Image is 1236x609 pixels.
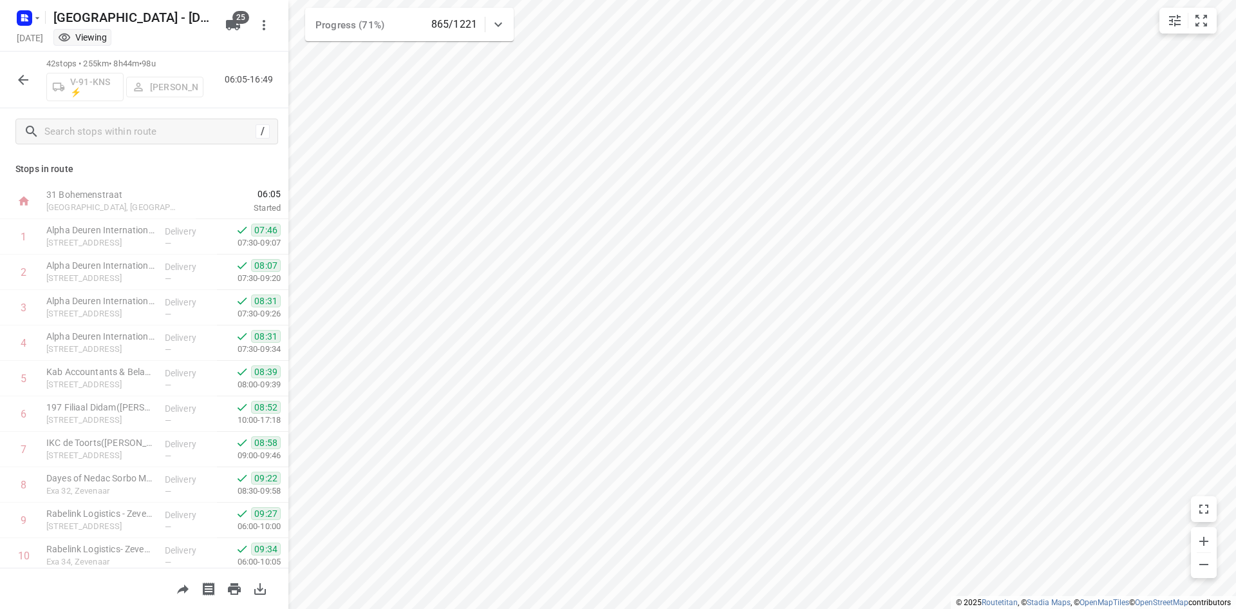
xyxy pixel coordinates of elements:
svg: Done [236,259,248,272]
p: 07:30-09:20 [217,272,281,285]
div: 9 [21,514,26,527]
span: — [165,416,171,425]
span: 25 [232,11,249,24]
p: 06:05-16:49 [225,73,278,86]
span: 98u [142,59,155,68]
p: Delivery [165,473,212,486]
span: — [165,309,171,319]
span: — [165,557,171,567]
svg: Done [236,365,248,378]
svg: Done [236,295,248,307]
span: Share route [170,582,196,594]
div: 1 [21,231,26,243]
p: 06:00-10:00 [217,520,281,533]
p: IKC de Toorts(Chelsey Gieling) [46,436,154,449]
div: 8 [21,479,26,491]
p: Delivery [165,438,212,450]
p: Exa 34, Zevenaar [46,556,154,568]
p: Alpha Deuren International - Locatie Rabelink en fabriek(Monique Hagen) [46,330,154,343]
p: 07:30-09:07 [217,237,281,249]
p: Alpha Deuren International - Eekhegstraat 4A(Monique Hagen) [46,224,154,237]
p: [GEOGRAPHIC_DATA], [GEOGRAPHIC_DATA] [46,201,180,214]
span: — [165,522,171,532]
div: 5 [21,372,26,385]
span: 08:58 [251,436,281,449]
p: Rabelink Logistics- Zevenaar Exa(Twan Boerakker) [46,543,154,556]
a: OpenMapTiles [1080,598,1129,607]
a: Stadia Maps [1027,598,1071,607]
p: [STREET_ADDRESS] [46,307,154,320]
p: Kab Accountants & Belastingadviseurs - Didam(Susan Jansen) [46,365,154,378]
p: [STREET_ADDRESS] [46,449,154,462]
svg: Done [236,436,248,449]
span: Download route [247,582,273,594]
p: 07:30-09:26 [217,307,281,320]
p: [STREET_ADDRESS] [46,414,154,427]
span: — [165,451,171,461]
svg: Done [236,507,248,520]
p: 42 stops • 255km • 8h44m [46,58,203,70]
p: Delivery [165,260,212,273]
p: [STREET_ADDRESS] [46,237,154,249]
span: — [165,380,171,390]
button: More [251,12,277,38]
p: 09:00-09:46 [217,449,281,462]
p: Delivery [165,544,212,557]
span: — [165,238,171,248]
div: Progress (71%)865/1221 [305,8,514,41]
span: 07:46 [251,224,281,237]
svg: Done [236,472,248,485]
svg: Done [236,401,248,414]
div: 3 [21,302,26,314]
p: Alpha Deuren International - Pittelderstraat(Monique Hagen) [46,259,154,272]
p: Delivery [165,225,212,238]
span: 08:07 [251,259,281,272]
div: 7 [21,443,26,456]
li: © 2025 , © , © © contributors [956,598,1231,607]
span: Progress (71%) [315,19,384,31]
span: • [139,59,142,68]
p: Delivery [165,296,212,309]
p: Delivery [165,367,212,380]
div: 2 [21,266,26,278]
p: Delivery [165,331,212,344]
div: small contained button group [1159,8,1217,34]
div: 4 [21,337,26,349]
span: 08:39 [251,365,281,378]
p: Rabelink Logistics - Zevenaar 7Poort(Maikel Visser) [46,507,154,520]
span: 08:31 [251,295,281,307]
div: / [256,124,270,139]
span: — [165,487,171,496]
svg: Done [236,543,248,556]
p: Alpha Deuren International - Hal 12(Monique Hagen) [46,295,154,307]
p: Delivery [165,508,212,521]
p: 31 Bohemenstraat [46,188,180,201]
p: 08:00-09:39 [217,378,281,391]
p: Started [196,202,281,215]
p: 10:00-17:18 [217,414,281,427]
svg: Done [236,224,248,237]
span: 09:34 [251,543,281,556]
p: Stops in route [15,162,273,176]
div: 6 [21,408,26,420]
a: Routetitan [982,598,1018,607]
input: Search stops within route [44,122,256,142]
p: 06:00-10:05 [217,556,281,568]
span: 08:52 [251,401,281,414]
p: [STREET_ADDRESS] [46,343,154,356]
p: Delivery [165,402,212,415]
span: 09:22 [251,472,281,485]
p: [STREET_ADDRESS] [46,378,154,391]
button: Map settings [1162,8,1188,34]
p: Exa 32, Zevenaar [46,485,154,498]
span: — [165,345,171,354]
span: 08:31 [251,330,281,343]
span: Print route [221,582,247,594]
p: 865/1221 [431,17,477,32]
p: 07:30-09:34 [217,343,281,356]
p: Pittelderstraat 10, Didam [46,272,154,285]
p: 08:30-09:58 [217,485,281,498]
button: 25 [220,12,246,38]
p: Dayes of Nedac Sorbo Mascot(Ambius klantenservice) [46,472,154,485]
div: You are currently in view mode. To make any changes, go to edit project. [58,31,107,44]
